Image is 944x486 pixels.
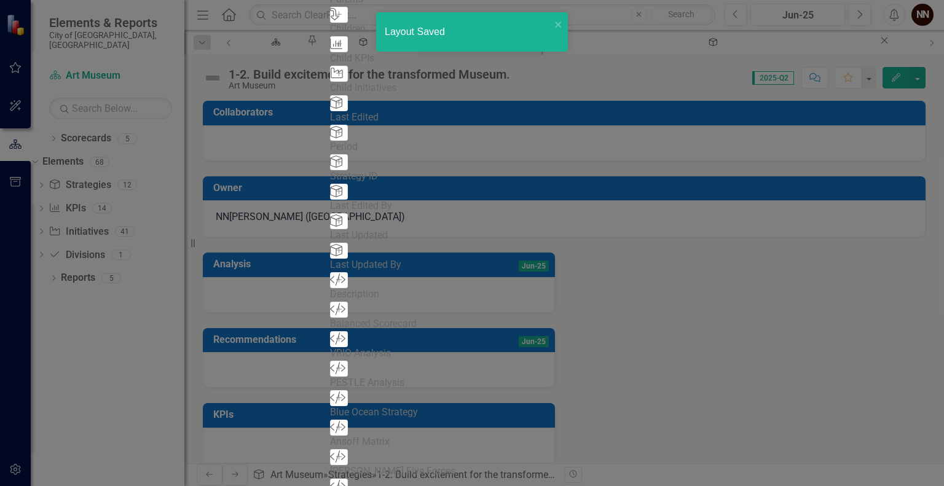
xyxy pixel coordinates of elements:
div: Last Edited By [330,199,615,213]
div: [PERSON_NAME] Five Forces [330,464,615,479]
div: Last Updated [330,229,615,243]
button: close [554,17,563,31]
div: Ansoff Matrix [330,435,615,449]
div: Children [330,22,615,36]
div: Blue Ocean Strategy [330,406,615,420]
div: Last Edited [330,111,615,125]
div: Layout Saved [385,25,551,39]
div: Child Initiatives [330,81,615,95]
div: VRIO Analysis [330,347,615,361]
div: Description [330,288,615,302]
div: Child KPIs [330,52,615,66]
div: Period [330,140,615,154]
div: Strategy ID [330,170,615,184]
div: PESTLE Analysis [330,376,615,390]
div: Last Updated By [330,258,615,272]
div: Balanced Scorecard [330,317,615,331]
